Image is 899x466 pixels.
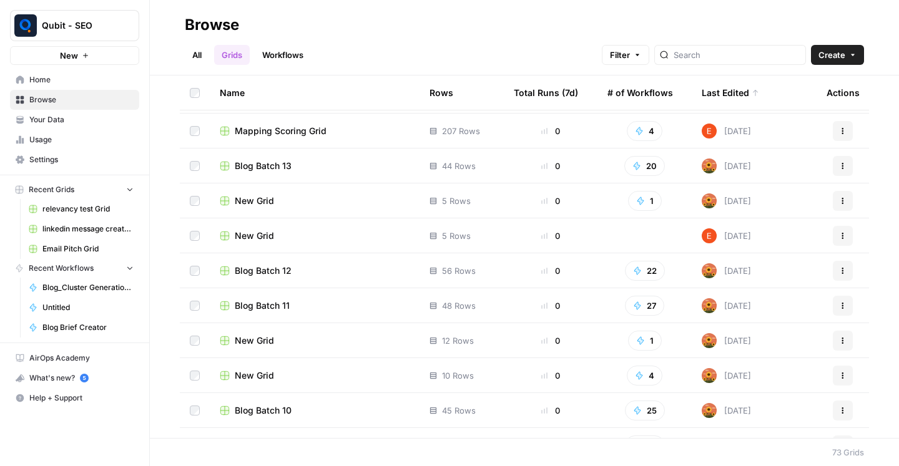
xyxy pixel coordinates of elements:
[627,121,662,141] button: 4
[602,45,649,65] button: Filter
[60,49,78,62] span: New
[14,14,37,37] img: Qubit - SEO Logo
[430,75,453,110] div: Rows
[702,193,717,208] img: 9q91i6o64dehxyyk3ewnz09i3rac
[442,265,476,277] span: 56 Rows
[702,263,751,278] div: [DATE]
[702,333,751,348] div: [DATE]
[29,74,134,85] span: Home
[514,265,587,277] div: 0
[702,333,717,348] img: 9q91i6o64dehxyyk3ewnz09i3rac
[514,75,578,110] div: Total Runs (7d)
[10,180,139,199] button: Recent Grids
[255,45,311,65] a: Workflows
[702,263,717,278] img: 9q91i6o64dehxyyk3ewnz09i3rac
[29,134,134,145] span: Usage
[42,19,117,32] span: Qubit - SEO
[29,154,134,165] span: Settings
[42,223,134,235] span: linkedin message creator [PERSON_NAME]
[42,243,134,255] span: Email Pitch Grid
[832,446,864,459] div: 73 Grids
[442,195,471,207] span: 5 Rows
[702,158,717,173] img: 9q91i6o64dehxyyk3ewnz09i3rac
[702,193,751,208] div: [DATE]
[10,70,139,90] a: Home
[514,299,587,312] div: 0
[702,438,717,453] img: 9q91i6o64dehxyyk3ewnz09i3rac
[702,368,751,383] div: [DATE]
[442,299,476,312] span: 48 Rows
[514,334,587,347] div: 0
[235,230,274,242] span: New Grid
[827,75,860,110] div: Actions
[674,49,800,61] input: Search
[220,369,410,382] a: New Grid
[235,369,274,382] span: New Grid
[607,75,673,110] div: # of Workflows
[811,45,864,65] button: Create
[235,299,290,312] span: Blog Batch 11
[818,49,845,61] span: Create
[10,348,139,368] a: AirOps Academy
[702,158,751,173] div: [DATE]
[220,265,410,277] a: Blog Batch 12
[702,368,717,383] img: 9q91i6o64dehxyyk3ewnz09i3rac
[10,388,139,408] button: Help + Support
[10,150,139,170] a: Settings
[514,195,587,207] div: 0
[235,334,274,347] span: New Grid
[220,334,410,347] a: New Grid
[11,369,139,387] div: What's new?
[23,219,139,239] a: linkedin message creator [PERSON_NAME]
[442,160,476,172] span: 44 Rows
[624,156,665,176] button: 20
[23,199,139,219] a: relevancy test Grid
[42,282,134,293] span: Blog_Cluster Generation V3a1 with WP Integration [Live site]
[702,403,751,418] div: [DATE]
[235,265,292,277] span: Blog Batch 12
[220,160,410,172] a: Blog Batch 13
[29,263,94,274] span: Recent Workflows
[514,160,587,172] div: 0
[442,369,474,382] span: 10 Rows
[702,403,717,418] img: 9q91i6o64dehxyyk3ewnz09i3rac
[23,298,139,318] a: Untitled
[627,366,662,386] button: 4
[514,404,587,417] div: 0
[442,404,476,417] span: 45 Rows
[220,125,410,137] a: Mapping Scoring Grid
[702,298,751,313] div: [DATE]
[10,46,139,65] button: New
[625,435,665,455] button: 25
[235,160,292,172] span: Blog Batch 13
[702,228,717,243] img: ajf8yqgops6ssyjpn8789yzw4nvp
[10,10,139,41] button: Workspace: Qubit - SEO
[625,261,665,281] button: 22
[702,298,717,313] img: 9q91i6o64dehxyyk3ewnz09i3rac
[29,94,134,105] span: Browse
[235,195,274,207] span: New Grid
[10,110,139,130] a: Your Data
[10,90,139,110] a: Browse
[185,45,209,65] a: All
[23,239,139,259] a: Email Pitch Grid
[625,400,665,420] button: 25
[23,278,139,298] a: Blog_Cluster Generation V3a1 with WP Integration [Live site]
[442,125,480,137] span: 207 Rows
[610,49,630,61] span: Filter
[10,259,139,278] button: Recent Workflows
[82,375,86,381] text: 5
[220,75,410,110] div: Name
[514,125,587,137] div: 0
[220,195,410,207] a: New Grid
[29,352,134,364] span: AirOps Academy
[702,438,751,453] div: [DATE]
[628,191,662,211] button: 1
[220,299,410,312] a: Blog Batch 11
[10,368,139,388] button: What's new? 5
[185,15,239,35] div: Browse
[514,230,587,242] div: 0
[514,369,587,382] div: 0
[702,124,717,138] img: ajf8yqgops6ssyjpn8789yzw4nvp
[29,114,134,125] span: Your Data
